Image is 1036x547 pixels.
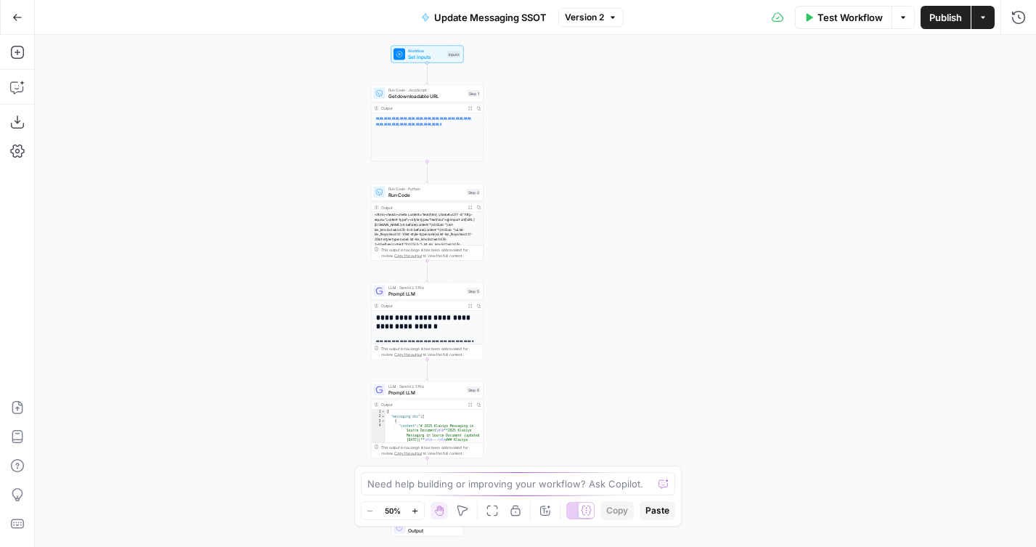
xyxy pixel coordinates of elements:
span: Prompt LLM [388,290,464,297]
button: Test Workflow [795,6,892,29]
span: Paste [645,504,669,517]
span: Copy the output [394,254,422,258]
g: Edge from step_2 to step_5 [426,261,428,282]
span: Workflow [408,48,444,54]
span: LLM · Gemini 2.5 Pro [388,384,464,389]
span: Output [408,527,457,534]
span: Toggle code folding, rows 3 through 5 [381,419,386,424]
g: Edge from step_1 to step_2 [426,162,428,183]
span: Version 2 [565,11,604,24]
span: LLM · Gemini 2.5 Pro [388,285,464,291]
div: WorkflowSet InputsInputs [371,46,484,63]
span: Get downloadable URL [388,92,465,100]
div: <html><head><meta content="text/html; charset=UTF-8" http-equiv="content-type"><style type="text/... [372,212,484,276]
span: Toggle code folding, rows 2 through 6 [381,414,386,419]
div: This output is too large & has been abbreviated for review. to view the full content. [381,445,481,456]
div: This output is too large & has been abbreviated for review. to view the full content. [381,247,481,259]
div: Output [381,105,464,111]
span: Update Messaging SSOT [434,10,547,25]
div: Inputs [447,51,461,57]
g: Edge from step_5 to step_6 [426,360,428,381]
div: Output [381,402,464,408]
button: Update Messaging SSOT [412,6,555,29]
span: Run Code · Python [388,186,464,192]
div: EndOutput [371,519,484,537]
span: Publish [929,10,962,25]
span: Copy the output [394,352,422,357]
div: Output [381,303,464,309]
span: Test Workflow [817,10,883,25]
button: Paste [640,501,675,520]
button: Publish [921,6,971,29]
span: Run Code [388,191,464,198]
div: 3 [372,419,386,424]
div: This output is too large & has been abbreviated for review. to view the full content. [381,346,481,357]
button: Copy [600,501,634,520]
span: Run Code · JavaScript [388,87,465,93]
span: Copy the output [394,451,422,455]
button: Version 2 [558,8,624,27]
div: 1 [372,410,386,415]
div: Output [381,204,464,210]
g: Edge from start to step_1 [426,63,428,84]
span: 50% [385,505,401,516]
g: Edge from step_6 to step_8 [426,458,428,479]
span: Copy [606,504,628,517]
span: Toggle code folding, rows 1 through 7 [381,410,386,415]
span: Prompt LLM [388,389,464,396]
div: Run Code · PythonRun CodeStep 2Output<html><head><meta content="text/html; charset=UTF-8" http-eq... [371,184,484,261]
div: Step 5 [467,288,481,294]
div: LLM · Gemini 2.5 ProPrompt LLMStep 6Output{ "messaging_doc":[ { "content":"# 2025 Klaviyo Messagi... [371,381,484,458]
div: Step 2 [467,189,481,195]
div: Step 6 [467,386,481,393]
span: Set Inputs [408,53,444,60]
div: 2 [372,414,386,419]
div: Step 1 [468,90,481,97]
